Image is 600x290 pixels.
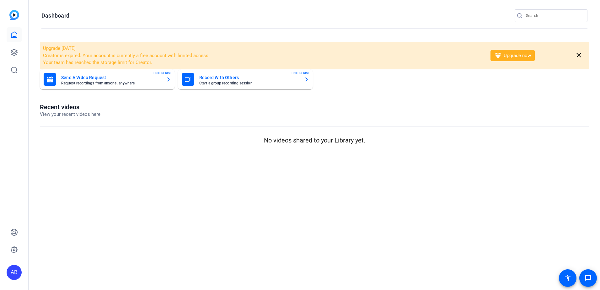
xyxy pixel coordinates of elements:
mat-card-subtitle: Request recordings from anyone, anywhere [61,81,161,85]
h1: Recent videos [40,103,100,111]
mat-icon: accessibility [564,274,571,282]
button: Upgrade now [490,50,535,61]
input: Search [526,12,582,19]
span: ENTERPRISE [292,71,310,75]
mat-card-subtitle: Start a group recording session [199,81,299,85]
li: Your team has reached the storage limit for Creator. [43,59,482,66]
span: Upgrade [DATE] [43,46,76,51]
mat-icon: close [575,51,583,59]
p: No videos shared to your Library yet. [40,136,589,145]
span: ENTERPRISE [153,71,172,75]
button: Record With OthersStart a group recording sessionENTERPRISE [178,69,313,89]
div: AB [7,265,22,280]
mat-icon: message [584,274,592,282]
h1: Dashboard [41,12,69,19]
mat-card-title: Record With Others [199,74,299,81]
li: Creator is expired. Your account is currently a free account with limited access. [43,52,482,59]
mat-icon: diamond [494,52,502,59]
img: blue-gradient.svg [9,10,19,20]
p: View your recent videos here [40,111,100,118]
mat-card-title: Send A Video Request [61,74,161,81]
button: Send A Video RequestRequest recordings from anyone, anywhereENTERPRISE [40,69,175,89]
